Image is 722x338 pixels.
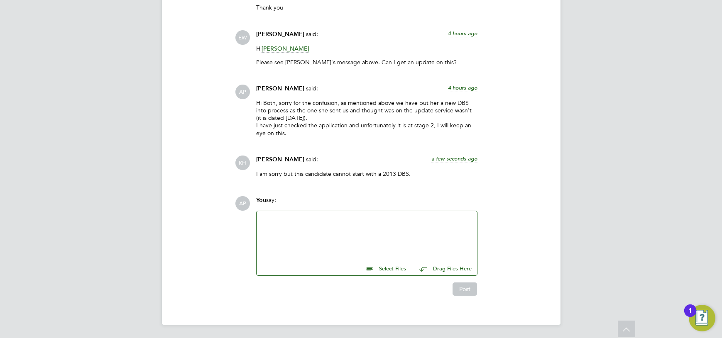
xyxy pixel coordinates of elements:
[256,99,477,137] p: Hi Both, sorry for the confusion, as mentioned above we have put her a new DBS into process as th...
[448,30,477,37] span: 4 hours ago
[256,197,266,204] span: You
[256,170,477,178] p: I am sorry but this candidate cannot start with a 2013 DBS.
[688,311,692,321] div: 1
[256,31,304,38] span: [PERSON_NAME]
[235,30,250,45] span: EW
[431,155,477,162] span: a few seconds ago
[306,85,318,92] span: said:
[256,58,477,66] p: Please see [PERSON_NAME]'s message above. Can I get an update on this?
[453,282,477,296] button: Post
[413,260,472,277] button: Drag Files Here
[256,4,477,11] p: Thank you
[235,196,250,211] span: AP
[256,45,477,52] p: Hi
[235,156,250,170] span: KH
[235,85,250,99] span: AP
[306,156,318,163] span: said:
[306,30,318,38] span: said:
[448,84,477,91] span: 4 hours ago
[256,85,304,92] span: [PERSON_NAME]
[256,196,477,211] div: say:
[256,156,304,163] span: [PERSON_NAME]
[689,305,715,331] button: Open Resource Center, 1 new notification
[262,45,309,53] span: [PERSON_NAME]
